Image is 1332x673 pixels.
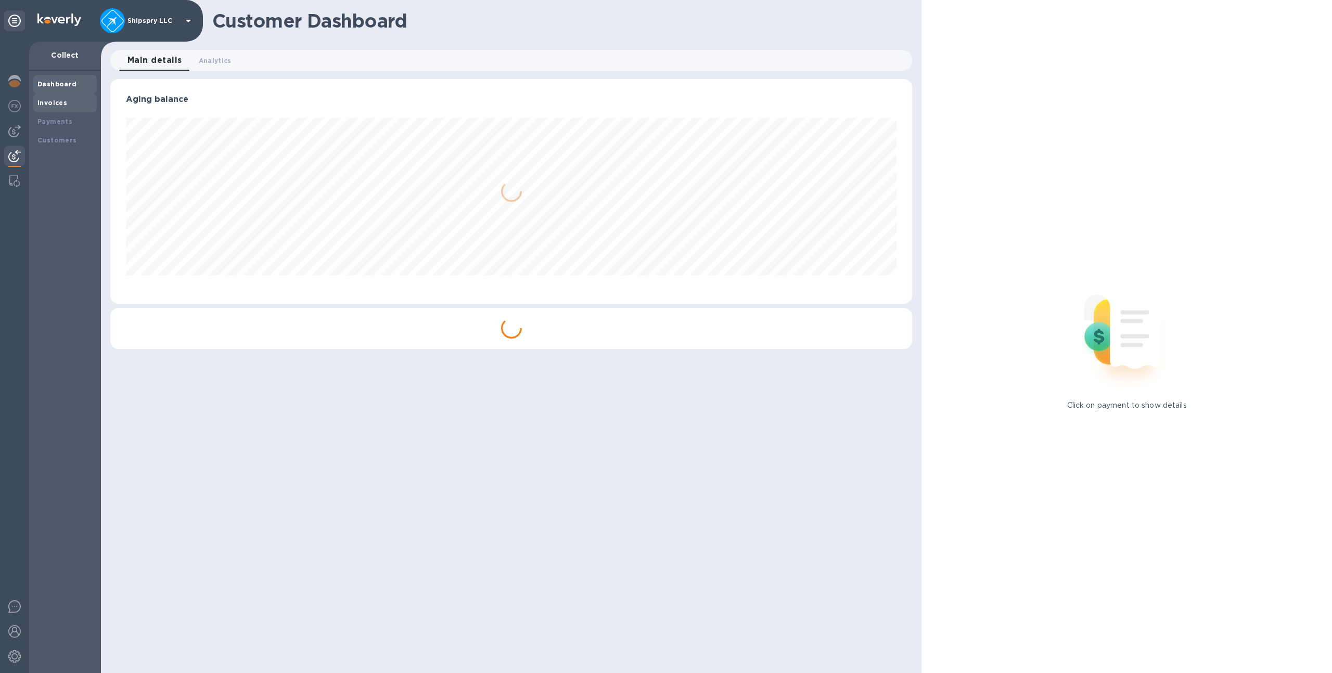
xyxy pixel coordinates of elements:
[37,80,77,88] b: Dashboard
[126,95,896,105] h3: Aging balance
[37,50,93,60] p: Collect
[37,118,72,125] b: Payments
[1067,400,1187,411] p: Click on payment to show details
[199,55,232,66] span: Analytics
[37,14,81,26] img: Logo
[8,100,21,112] img: Foreign exchange
[4,10,25,31] div: Unpin categories
[127,17,180,24] p: Shipspry LLC
[37,136,77,144] b: Customers
[127,53,182,68] span: Main details
[37,99,67,107] b: Invoices
[212,10,905,32] h1: Customer Dashboard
